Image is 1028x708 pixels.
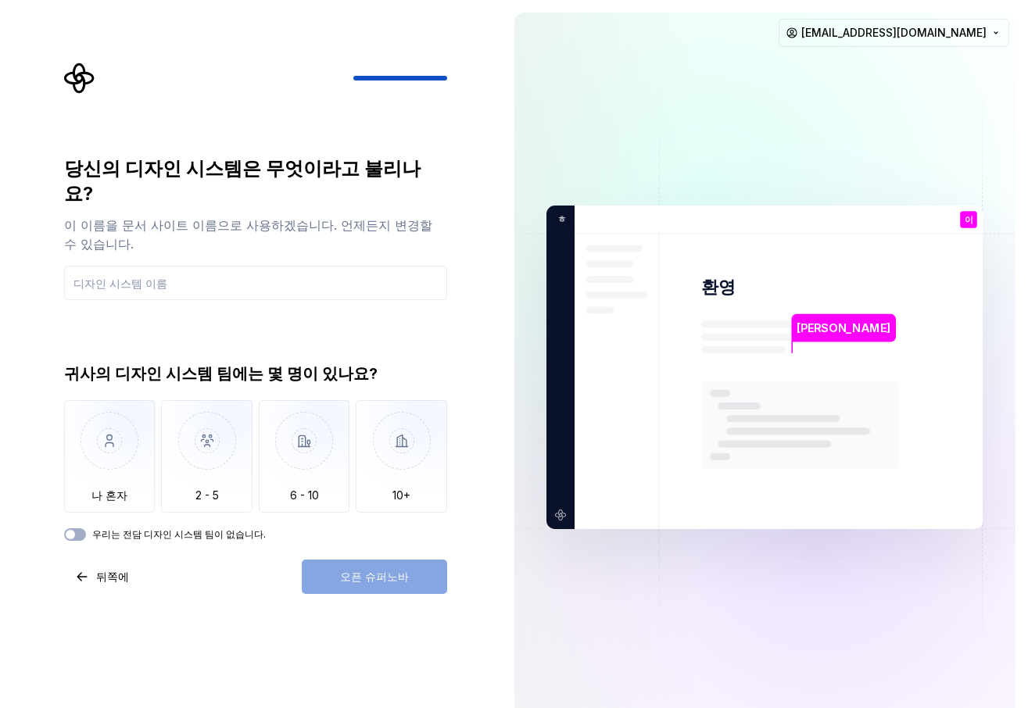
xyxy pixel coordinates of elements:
[960,238,977,249] font: 개인
[810,472,829,484] font: 도마
[64,364,378,383] font: 귀사의 디자인 시스템 팀에는 몇 명이 있나요?
[801,26,987,39] font: [EMAIL_ADDRESS][DOMAIN_NAME]
[64,157,421,205] font: 당신의 디자인 시스템은 무엇이라고 불리나요?
[96,570,129,583] font: 뒤쪽에
[64,560,142,594] button: 뒤쪽에
[965,214,973,225] font: 이
[558,213,567,224] font: ㅎ
[64,266,447,300] input: 디자인 시스템 이름
[64,63,95,94] svg: 슈퍼노바 로고
[965,227,973,238] font: 너
[64,217,432,252] font: 이 이름을 문서 사이트 이름으로 사용하겠습니다. 언제든지 변경할 수 있습니다.
[701,277,735,297] font: 환영
[779,19,1009,47] button: [EMAIL_ADDRESS][DOMAIN_NAME]
[92,528,266,540] font: 우리는 전담 디자인 시스템 팀이 없습니다.
[797,321,891,335] font: [PERSON_NAME]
